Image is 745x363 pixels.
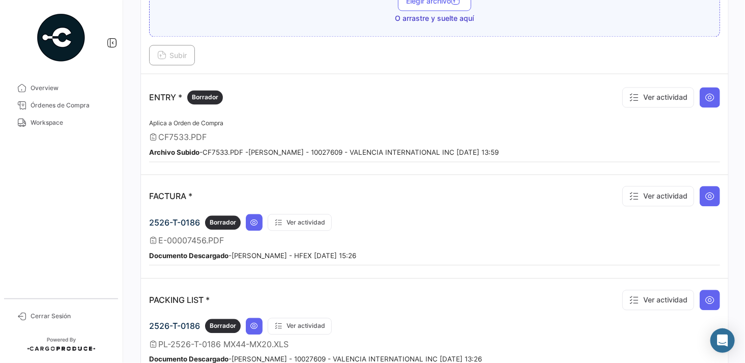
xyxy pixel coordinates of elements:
[149,119,223,127] span: Aplica a Orden de Compra
[395,13,474,23] span: O arrastre y suelte aquí
[31,83,110,93] span: Overview
[149,252,228,260] b: Documento Descargado
[149,148,499,156] small: - CF7533.PDF - [PERSON_NAME] - 10027609 - VALENCIA INTERNATIONAL INC [DATE] 13:59
[149,90,223,104] p: ENTRY *
[158,235,224,245] span: E-00007456.PDF
[149,321,200,331] span: 2526-T-0186
[149,355,228,363] b: Documento Descargado
[210,321,236,330] span: Borrador
[157,51,187,60] span: Subir
[149,191,192,201] p: FACTURA *
[8,97,114,114] a: Órdenes de Compra
[268,318,332,334] button: Ver actividad
[622,290,694,310] button: Ver actividad
[192,93,218,102] span: Borrador
[36,12,87,63] img: powered-by.png
[210,218,236,227] span: Borrador
[8,79,114,97] a: Overview
[31,118,110,127] span: Workspace
[622,87,694,107] button: Ver actividad
[149,148,199,156] b: Archivo Subido
[8,114,114,131] a: Workspace
[710,328,735,353] div: Abrir Intercom Messenger
[149,355,482,363] small: - [PERSON_NAME] - 10027609 - VALENCIA INTERNATIONAL INC [DATE] 13:26
[149,45,195,65] button: Subir
[268,214,332,231] button: Ver actividad
[31,101,110,110] span: Órdenes de Compra
[158,339,289,349] span: PL-2526-T-0186 MX44-MX20.XLS
[158,132,207,142] span: CF7533.PDF
[149,295,210,305] p: PACKING LIST *
[149,217,200,228] span: 2526-T-0186
[31,312,110,321] span: Cerrar Sesión
[149,252,356,260] small: - [PERSON_NAME] - HFEX [DATE] 15:26
[622,186,694,206] button: Ver actividad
